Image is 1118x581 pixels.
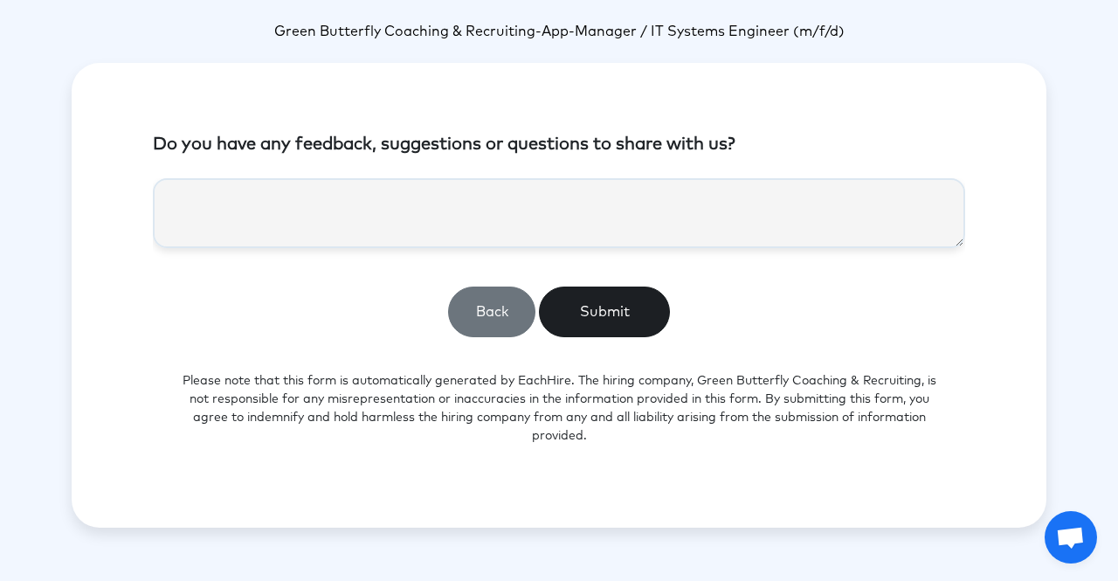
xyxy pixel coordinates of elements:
[153,131,965,157] p: Do you have any feedback, suggestions or questions to share with us?
[153,351,965,467] p: Please note that this form is automatically generated by EachHire. The hiring company, Green Butt...
[542,24,845,38] span: App-Manager / IT Systems Engineer (m/f/d)
[274,24,535,38] span: Green Butterfly Coaching & Recruiting
[72,21,1046,42] p: -
[539,287,670,337] button: Submit
[1045,511,1097,564] a: Open chat
[448,287,535,337] button: Back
